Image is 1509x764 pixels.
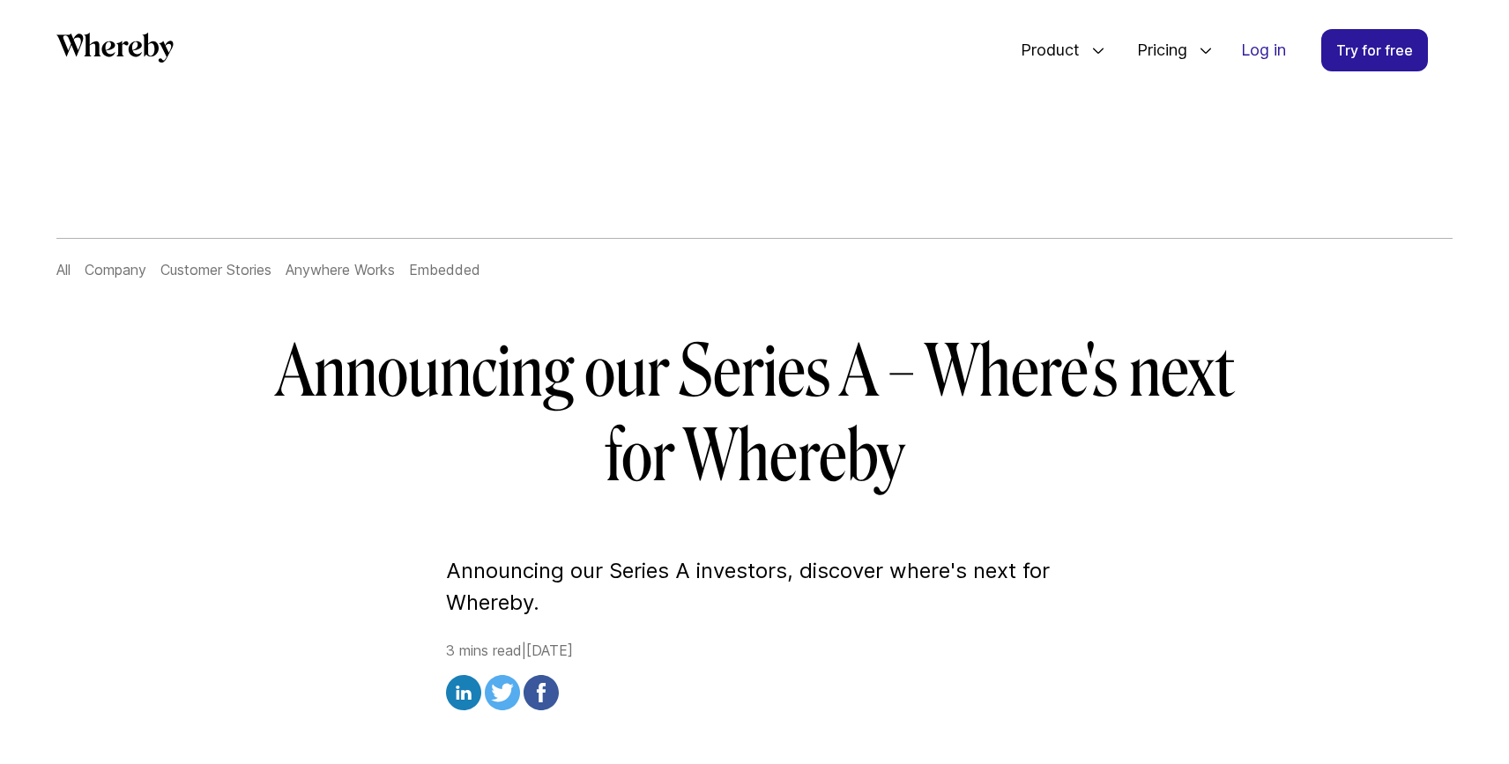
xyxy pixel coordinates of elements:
[1119,21,1192,79] span: Pricing
[446,640,1063,716] div: 3 mins read | [DATE]
[286,261,395,278] a: Anywhere Works
[56,33,174,63] svg: Whereby
[247,330,1262,499] h1: Announcing our Series A – Where's next for Whereby
[1321,29,1428,71] a: Try for free
[160,261,271,278] a: Customer Stories
[1227,30,1300,70] a: Log in
[446,555,1063,619] p: Announcing our Series A investors, discover where's next for Whereby.
[56,261,71,278] a: All
[1003,21,1084,79] span: Product
[524,675,559,710] img: facebook
[446,675,481,710] img: linkedin
[85,261,146,278] a: Company
[485,675,520,710] img: twitter
[56,33,174,69] a: Whereby
[409,261,480,278] a: Embedded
